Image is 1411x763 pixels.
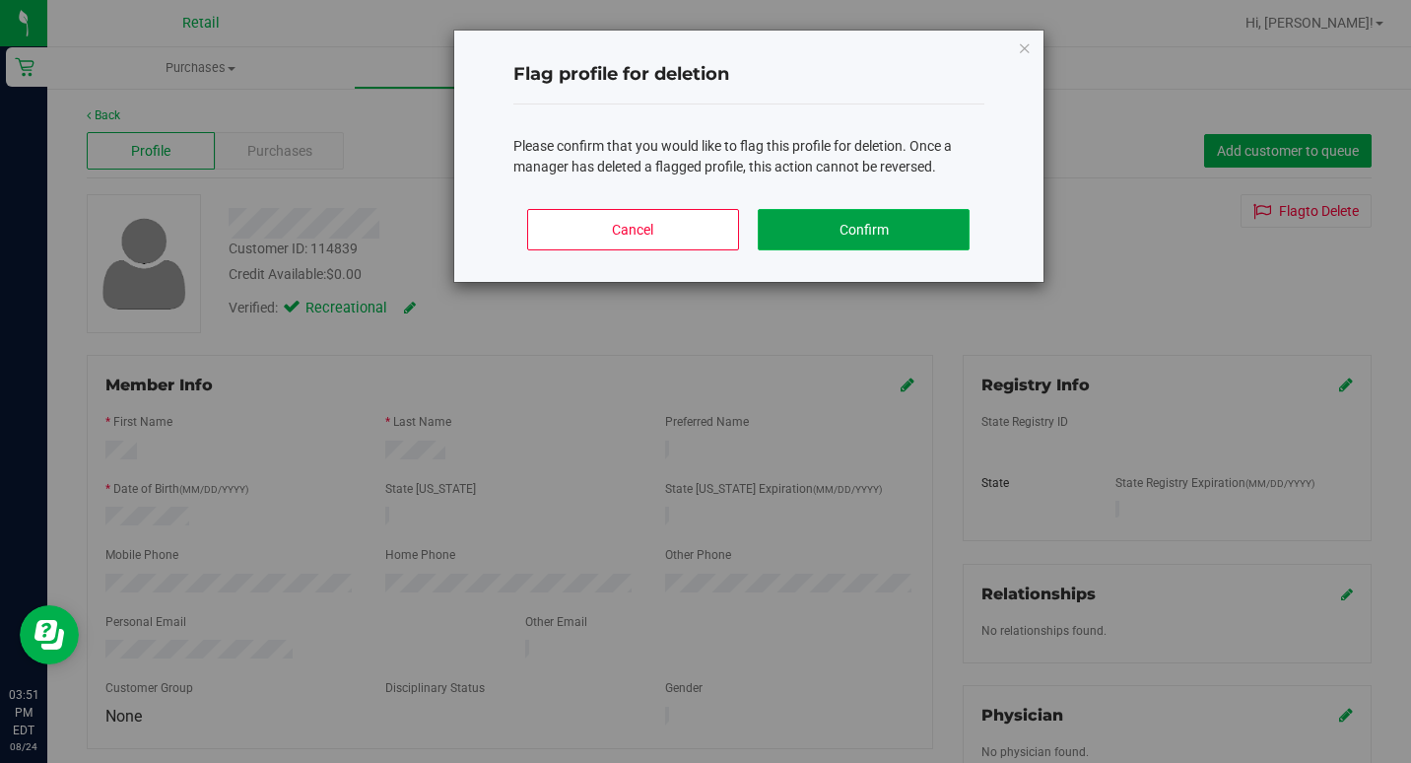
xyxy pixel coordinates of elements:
[1018,35,1032,59] button: Close modal
[20,605,79,664] iframe: Resource center
[527,209,739,250] button: Cancel
[758,209,970,250] button: Confirm
[513,138,952,174] span: Please confirm that you would like to flag this profile for deletion. Once a manager has deleted ...
[513,62,984,88] h4: Flag profile for deletion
